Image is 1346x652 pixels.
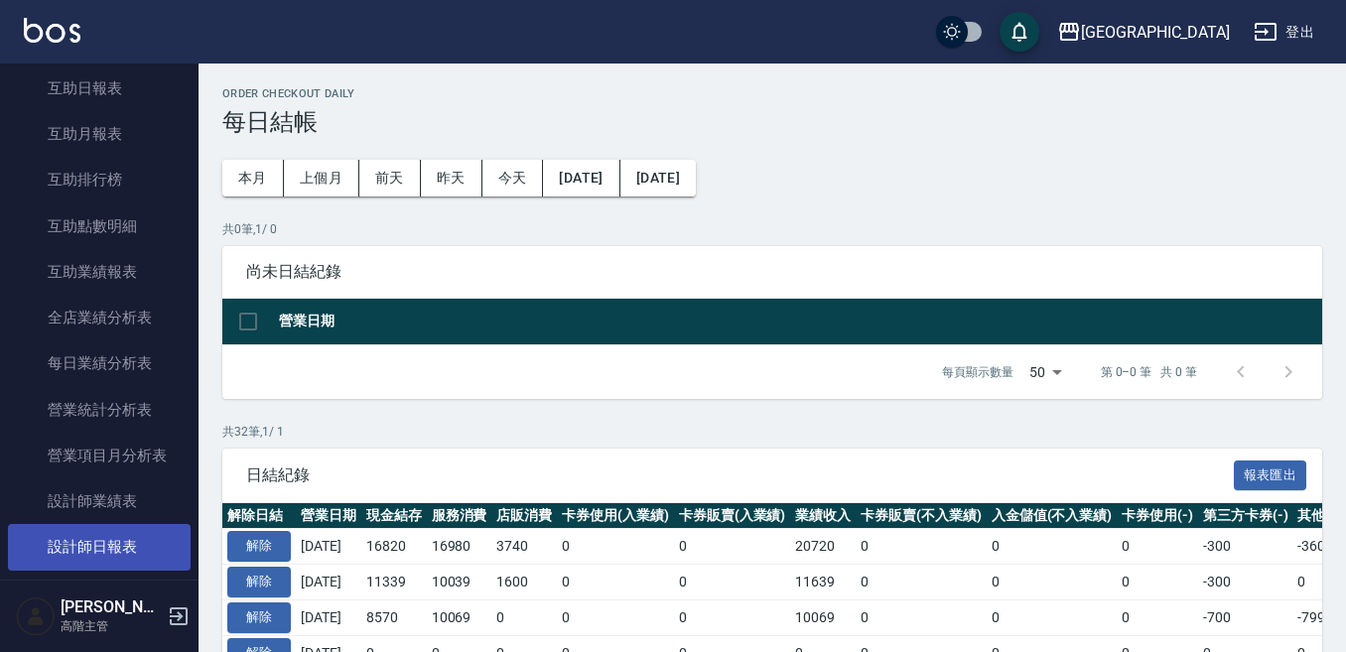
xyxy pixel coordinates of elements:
[1198,565,1293,600] td: -300
[1117,599,1198,635] td: 0
[361,503,427,529] th: 現金結存
[296,599,361,635] td: [DATE]
[222,87,1322,100] h2: Order checkout daily
[491,503,557,529] th: 店販消費
[987,565,1118,600] td: 0
[987,529,1118,565] td: 0
[246,262,1298,282] span: 尚未日結紀錄
[284,160,359,196] button: 上個月
[1117,529,1198,565] td: 0
[674,565,791,600] td: 0
[856,565,987,600] td: 0
[222,220,1322,238] p: 共 0 筆, 1 / 0
[856,529,987,565] td: 0
[8,111,191,157] a: 互助月報表
[222,423,1322,441] p: 共 32 筆, 1 / 1
[8,157,191,202] a: 互助排行榜
[222,108,1322,136] h3: 每日結帳
[361,529,427,565] td: 16820
[1234,460,1307,491] button: 報表匯出
[274,299,1322,345] th: 營業日期
[1117,565,1198,600] td: 0
[296,503,361,529] th: 營業日期
[674,503,791,529] th: 卡券販賣(入業績)
[543,160,619,196] button: [DATE]
[1117,503,1198,529] th: 卡券使用(-)
[8,295,191,340] a: 全店業績分析表
[942,363,1013,381] p: 每頁顯示數量
[8,340,191,386] a: 每日業績分析表
[361,599,427,635] td: 8570
[557,565,674,600] td: 0
[674,529,791,565] td: 0
[222,503,296,529] th: 解除日結
[16,596,56,636] img: Person
[8,203,191,249] a: 互助點數明細
[557,503,674,529] th: 卡券使用(入業績)
[1049,12,1238,53] button: [GEOGRAPHIC_DATA]
[620,160,696,196] button: [DATE]
[856,599,987,635] td: 0
[296,529,361,565] td: [DATE]
[222,160,284,196] button: 本月
[987,599,1118,635] td: 0
[1246,14,1322,51] button: 登出
[427,529,492,565] td: 16980
[8,478,191,524] a: 設計師業績表
[987,503,1118,529] th: 入金儲值(不入業績)
[227,567,291,597] button: 解除
[790,599,856,635] td: 10069
[482,160,544,196] button: 今天
[227,602,291,633] button: 解除
[8,571,191,616] a: 設計師業績分析表
[557,529,674,565] td: 0
[8,524,191,570] a: 設計師日報表
[674,599,791,635] td: 0
[1198,503,1293,529] th: 第三方卡券(-)
[557,599,674,635] td: 0
[246,465,1234,485] span: 日結紀錄
[1198,599,1293,635] td: -700
[361,565,427,600] td: 11339
[790,565,856,600] td: 11639
[790,529,856,565] td: 20720
[1198,529,1293,565] td: -300
[8,387,191,433] a: 營業統計分析表
[1234,464,1307,483] a: 報表匯出
[427,503,492,529] th: 服務消費
[491,599,557,635] td: 0
[61,597,162,617] h5: [PERSON_NAME]
[856,503,987,529] th: 卡券販賣(不入業績)
[8,65,191,111] a: 互助日報表
[1021,345,1069,399] div: 50
[61,617,162,635] p: 高階主管
[1081,20,1230,45] div: [GEOGRAPHIC_DATA]
[8,433,191,478] a: 營業項目月分析表
[491,565,557,600] td: 1600
[421,160,482,196] button: 昨天
[359,160,421,196] button: 前天
[1000,12,1039,52] button: save
[1101,363,1197,381] p: 第 0–0 筆 共 0 筆
[227,531,291,562] button: 解除
[491,529,557,565] td: 3740
[790,503,856,529] th: 業績收入
[427,599,492,635] td: 10069
[427,565,492,600] td: 10039
[296,565,361,600] td: [DATE]
[8,249,191,295] a: 互助業績報表
[24,18,80,43] img: Logo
